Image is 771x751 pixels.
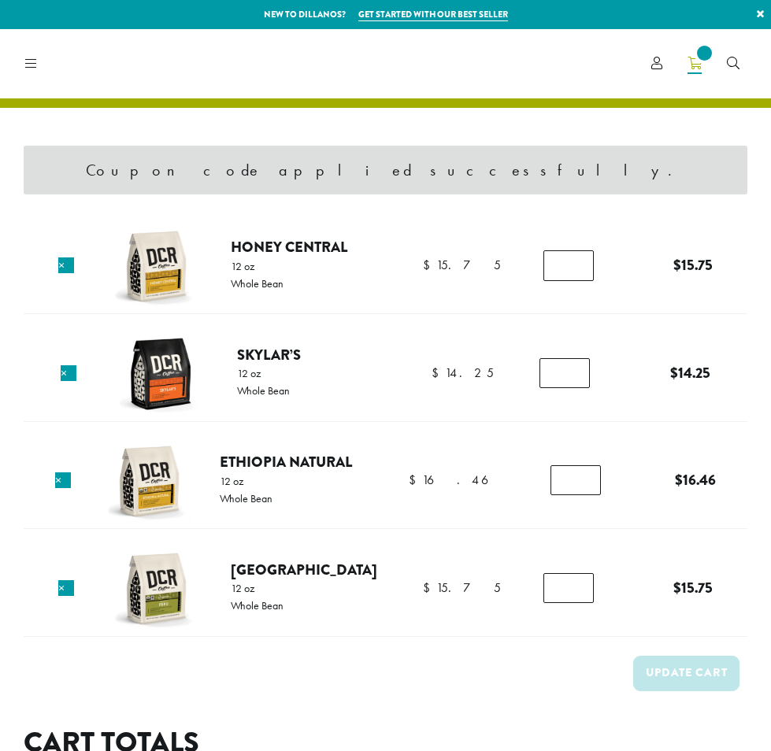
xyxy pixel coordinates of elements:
[117,331,203,416] img: Skylar's
[673,254,681,276] span: $
[432,364,445,381] span: $
[550,465,601,495] input: Product quantity
[231,236,347,257] a: Honey Central
[237,368,290,379] p: 12 oz
[231,600,284,611] p: Whole Bean
[220,493,272,504] p: Whole Bean
[237,385,290,396] p: Whole Bean
[231,559,377,580] a: [GEOGRAPHIC_DATA]
[231,278,284,289] p: Whole Bean
[358,8,508,21] a: Get started with our best seller
[220,451,352,472] a: Ethiopia Natural
[231,583,284,594] p: 12 oz
[675,469,683,490] span: $
[714,50,752,76] a: Search
[423,257,436,273] span: $
[55,472,71,488] a: Remove this item
[670,362,678,383] span: $
[423,257,501,273] bdi: 15.75
[543,573,594,603] input: Product quantity
[113,546,199,631] img: Peru
[113,224,199,309] img: Honey Central
[231,261,284,272] p: 12 oz
[24,146,747,194] div: Coupon code applied successfully.
[58,580,74,596] a: Remove this item
[543,250,594,280] input: Product quantity
[220,475,272,486] p: 12 oz
[409,472,511,488] bdi: 16.46
[633,656,739,691] button: Update cart
[423,579,436,596] span: $
[61,365,76,381] a: Remove this item
[673,577,681,598] span: $
[539,358,590,388] input: Product quantity
[58,257,74,273] a: Remove this item
[409,472,422,488] span: $
[675,469,716,490] bdi: 16.46
[673,254,713,276] bdi: 15.75
[106,438,192,524] img: Ethiopia Natural
[237,344,301,365] a: Skylar’s
[673,577,713,598] bdi: 15.75
[670,362,710,383] bdi: 14.25
[432,364,494,381] bdi: 14.25
[423,579,501,596] bdi: 15.75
